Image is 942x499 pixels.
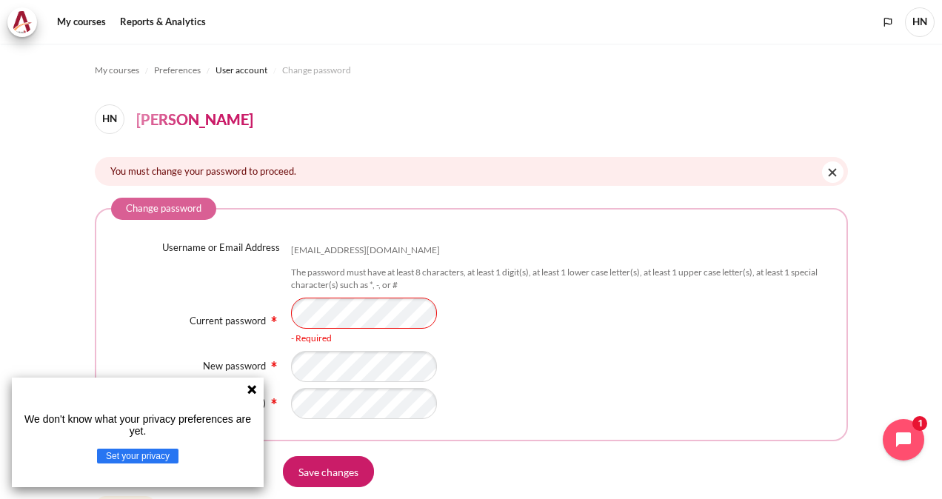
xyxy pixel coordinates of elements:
[7,7,44,37] a: Architeck Architeck
[268,313,280,325] img: Required
[268,395,280,407] img: Required
[95,104,124,134] span: HN
[95,104,130,134] a: HN
[905,7,935,37] span: HN
[203,360,266,372] label: New password
[268,358,280,370] img: Required
[154,61,201,79] a: Preferences
[282,61,351,79] a: Change password
[905,7,935,37] a: User menu
[154,64,201,77] span: Preferences
[12,11,33,33] img: Architeck
[95,58,848,82] nav: Navigation bar
[877,11,899,33] button: Languages
[97,449,178,463] button: Set your privacy
[282,64,351,77] span: Change password
[216,64,267,77] span: User account
[283,456,374,487] input: Save changes
[268,395,280,404] span: Required
[111,198,216,220] legend: Change password
[291,244,440,257] div: [EMAIL_ADDRESS][DOMAIN_NAME]
[291,332,832,345] div: - Required
[268,313,280,322] span: Required
[190,315,266,326] label: Current password
[95,61,139,79] a: My courses
[95,64,139,77] span: My courses
[136,108,253,130] h4: [PERSON_NAME]
[162,241,280,255] label: Username or Email Address
[291,267,832,292] div: The password must have at least 8 characters, at least 1 digit(s), at least 1 lower case letter(s...
[268,358,280,367] span: Required
[52,7,111,37] a: My courses
[95,157,848,186] div: You must change your password to proceed.
[18,413,258,437] p: We don't know what your privacy preferences are yet.
[115,7,211,37] a: Reports & Analytics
